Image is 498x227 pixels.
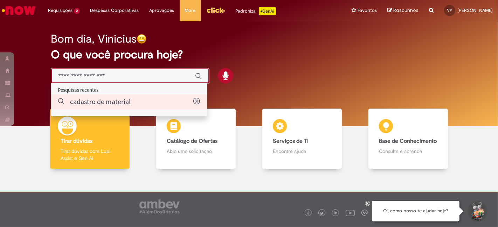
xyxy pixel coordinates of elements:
[393,7,419,14] span: Rascunhos
[167,148,226,155] p: Abra uma solicitação
[185,7,196,14] span: More
[320,212,324,215] img: logo_footer_twitter.png
[206,5,225,15] img: click_logo_yellow_360x200.png
[51,49,447,61] h2: O que você procura hoje?
[361,210,368,216] img: logo_footer_workplace.png
[387,7,419,14] a: Rascunhos
[448,8,452,13] span: VP
[259,7,276,15] p: +GenAi
[346,208,355,217] img: logo_footer_youtube.png
[466,201,487,222] button: Iniciar Conversa de Suporte
[1,3,37,17] img: ServiceNow
[372,201,459,221] div: Oi, como posso te ajudar hoje?
[379,148,438,155] p: Consulte e aprenda
[167,138,217,145] b: Catálogo de Ofertas
[306,212,310,215] img: logo_footer_facebook.png
[74,8,80,14] span: 2
[150,7,174,14] span: Aprovações
[334,211,337,215] img: logo_footer_linkedin.png
[37,109,143,169] a: Tirar dúvidas Tirar dúvidas com Lupi Assist e Gen Ai
[143,109,249,169] a: Catálogo de Ofertas Abra uma solicitação
[355,109,461,169] a: Base de Conhecimento Consulte e aprenda
[379,138,437,145] b: Base de Conhecimento
[90,7,139,14] span: Despesas Corporativas
[48,7,72,14] span: Requisições
[358,7,377,14] span: Favoritos
[137,34,147,44] img: happy-face.png
[249,109,355,169] a: Serviços de TI Encontre ajuda
[61,148,119,162] p: Tirar dúvidas com Lupi Assist e Gen Ai
[139,199,180,213] img: logo_footer_ambev_rotulo_gray.png
[273,138,309,145] b: Serviços de TI
[236,7,276,15] div: Padroniza
[273,148,332,155] p: Encontre ajuda
[457,7,493,13] span: [PERSON_NAME]
[51,33,137,45] h2: Bom dia, Vinicius
[61,138,92,145] b: Tirar dúvidas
